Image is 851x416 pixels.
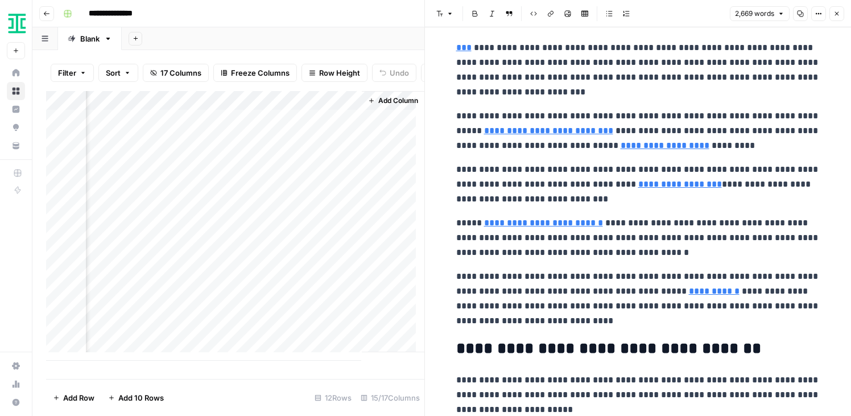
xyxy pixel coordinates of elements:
[356,389,424,407] div: 15/17 Columns
[363,93,423,108] button: Add Column
[63,392,94,403] span: Add Row
[51,64,94,82] button: Filter
[231,67,290,79] span: Freeze Columns
[46,389,101,407] button: Add Row
[7,137,25,155] a: Your Data
[7,375,25,393] a: Usage
[301,64,367,82] button: Row Height
[372,64,416,82] button: Undo
[101,389,171,407] button: Add 10 Rows
[730,6,790,21] button: 2,669 words
[58,27,122,50] a: Blank
[98,64,138,82] button: Sort
[7,9,25,38] button: Workspace: Ironclad
[319,67,360,79] span: Row Height
[390,67,409,79] span: Undo
[143,64,209,82] button: 17 Columns
[7,82,25,100] a: Browse
[7,393,25,411] button: Help + Support
[160,67,201,79] span: 17 Columns
[58,67,76,79] span: Filter
[7,118,25,137] a: Opportunities
[213,64,297,82] button: Freeze Columns
[7,64,25,82] a: Home
[7,357,25,375] a: Settings
[118,392,164,403] span: Add 10 Rows
[735,9,774,19] span: 2,669 words
[378,96,418,106] span: Add Column
[106,67,121,79] span: Sort
[7,13,27,34] img: Ironclad Logo
[80,33,100,44] div: Blank
[7,100,25,118] a: Insights
[310,389,356,407] div: 12 Rows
